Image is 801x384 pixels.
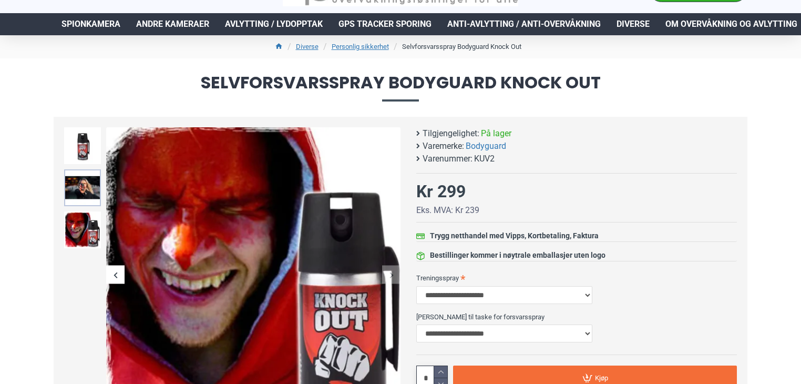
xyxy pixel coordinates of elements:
label: Treningsspray [416,269,737,286]
a: Spionkamera [54,13,128,35]
b: Tilgjengelighet: [423,127,479,140]
div: Previous slide [106,266,125,284]
b: Varemerke: [423,140,464,153]
a: Andre kameraer [128,13,217,35]
a: GPS Tracker Sporing [331,13,439,35]
span: Om overvåkning og avlytting [665,18,797,31]
label: [PERSON_NAME] til taske for forsvarsspray [416,308,737,325]
img: Forsvarsspray - Lovlig Pepperspray - SpyGadgets.no [64,127,101,164]
img: Forsvarsspray - Lovlig Pepperspray - SpyGadgets.no [64,211,101,248]
span: På lager [481,127,511,140]
img: Forsvarsspray - Lovlig Pepperspray - SpyGadgets.no [64,169,101,206]
a: Diverse [609,13,658,35]
div: Bestillinger kommer i nøytrale emballasjer uten logo [430,250,605,261]
div: Kr 299 [416,179,466,204]
a: Anti-avlytting / Anti-overvåkning [439,13,609,35]
a: Diverse [296,42,319,52]
span: Diverse [617,18,650,31]
a: Avlytting / Lydopptak [217,13,331,35]
span: GPS Tracker Sporing [338,18,432,31]
div: Trygg netthandel med Vipps, Kortbetaling, Faktura [430,230,599,241]
span: Avlytting / Lydopptak [225,18,323,31]
b: Varenummer: [423,153,473,165]
a: Personlig sikkerhet [332,42,389,52]
span: KUV2 [474,153,495,165]
span: Anti-avlytting / Anti-overvåkning [447,18,601,31]
div: Next slide [382,266,400,284]
span: Andre kameraer [136,18,209,31]
span: Spionkamera [61,18,120,31]
a: Bodyguard [466,140,506,153]
span: Selvforsvarsspray Bodyguard Knock Out [54,74,747,101]
span: Kjøp [595,375,608,381]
